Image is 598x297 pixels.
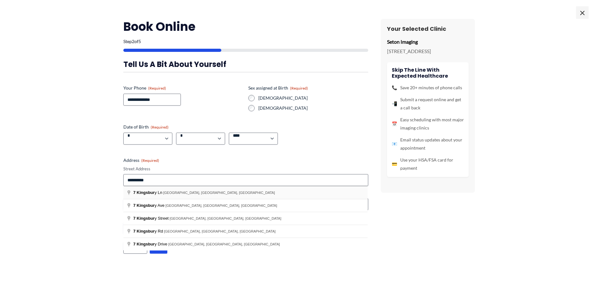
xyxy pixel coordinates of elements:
[392,96,464,112] li: Submit a request online and get a call back
[133,190,136,195] span: 7
[137,190,154,195] span: Kingsbur
[387,47,469,56] p: [STREET_ADDRESS]
[151,125,169,129] span: (Required)
[163,191,275,195] span: [GEOGRAPHIC_DATA], [GEOGRAPHIC_DATA], [GEOGRAPHIC_DATA]
[138,39,141,44] span: 5
[123,19,368,34] h2: Book Online
[132,39,134,44] span: 2
[290,86,308,91] span: (Required)
[258,95,368,101] label: [DEMOGRAPHIC_DATA]
[133,190,164,195] span: y Ln
[392,156,464,172] li: Use your HSA/FSA card for payment
[133,229,136,234] span: 7
[387,37,469,47] p: Seton Imaging
[165,204,277,207] span: [GEOGRAPHIC_DATA], [GEOGRAPHIC_DATA], [GEOGRAPHIC_DATA]
[137,242,154,246] span: Kingsbur
[133,203,136,208] span: 7
[392,120,397,128] span: 📅
[123,39,368,44] p: Step of
[133,216,170,221] span: y Street
[392,100,397,108] span: 📲
[258,105,368,111] label: [DEMOGRAPHIC_DATA]
[123,157,159,163] legend: Address
[123,59,368,69] h3: Tell us a bit about yourself
[392,84,397,92] span: 📞
[123,124,169,130] legend: Date of Birth
[392,116,464,132] li: Easy scheduling with most major imaging clinics
[137,203,154,208] span: Kingsbur
[170,217,281,220] span: [GEOGRAPHIC_DATA], [GEOGRAPHIC_DATA], [GEOGRAPHIC_DATA]
[392,67,464,79] h4: Skip the line with Expected Healthcare
[137,229,154,234] span: Kingsbur
[387,25,469,32] h3: Your Selected Clinic
[392,136,464,152] li: Email status updates about your appointment
[123,85,243,91] label: Your Phone
[164,229,276,233] span: [GEOGRAPHIC_DATA], [GEOGRAPHIC_DATA], [GEOGRAPHIC_DATA]
[133,229,164,234] span: y Rd
[148,86,166,91] span: (Required)
[392,84,464,92] li: Save 20+ minutes of phone calls
[133,242,168,246] span: y Drive
[392,140,397,148] span: 📧
[141,158,159,163] span: (Required)
[133,242,136,246] span: 7
[133,216,136,221] span: 7
[123,166,368,172] label: Street Address
[392,160,397,168] span: 💳
[576,6,589,19] span: ×
[248,85,308,91] legend: Sex assigned at Birth
[137,216,154,221] span: Kingsbur
[133,203,165,208] span: y Ave
[168,242,280,246] span: [GEOGRAPHIC_DATA], [GEOGRAPHIC_DATA], [GEOGRAPHIC_DATA]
